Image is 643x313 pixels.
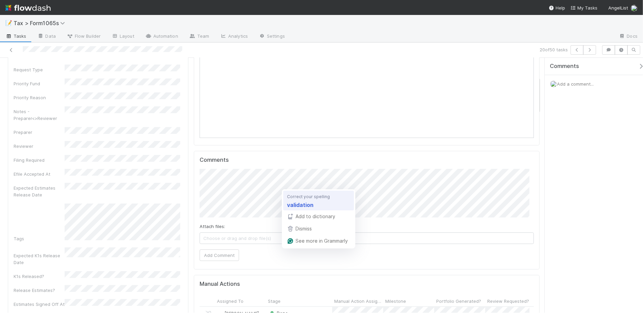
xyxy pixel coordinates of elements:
[571,5,597,11] span: My Tasks
[200,281,240,288] h5: Manual Actions
[200,249,239,261] button: Add Comment
[140,31,184,42] a: Automation
[200,233,534,244] span: Choose or drag and drop file(s)
[14,287,65,294] div: Release Estimates?
[631,5,638,12] img: avatar_45ea4894-10ca-450f-982d-dabe3bd75b0b.png
[540,46,568,53] span: 20 of 50 tasks
[550,81,557,87] img: avatar_45ea4894-10ca-450f-982d-dabe3bd75b0b.png
[14,129,65,136] div: Preparer
[14,94,65,101] div: Priority Reason
[613,31,643,42] a: Docs
[14,80,65,87] div: Priority Fund
[487,298,529,305] span: Review Requested?
[549,4,565,11] div: Help
[268,298,281,305] span: Stage
[436,298,481,305] span: Portfolio Generated?
[14,171,65,177] div: Efile Accepted At
[32,31,61,42] a: Data
[200,223,225,230] label: Attach files:
[385,298,406,305] span: Milestone
[334,298,382,305] span: Manual Action Assignment Id
[184,31,215,42] a: Team
[571,4,597,11] a: My Tasks
[67,33,101,39] span: Flow Builder
[14,185,65,198] div: Expected Estimates Release Date
[253,31,290,42] a: Settings
[14,273,65,280] div: K1s Released?
[14,157,65,163] div: Filing Required
[5,2,51,14] img: logo-inverted-e16ddd16eac7371096b0.svg
[557,81,594,87] span: Add a comment...
[550,63,579,70] span: Comments
[217,298,243,305] span: Assigned To
[14,20,68,27] span: Tax > Form1065s
[5,33,27,39] span: Tasks
[5,20,12,26] span: 📝
[608,5,628,11] span: AngelList
[14,252,65,266] div: Expected K1s Release Date
[14,143,65,150] div: Reviewer
[14,301,65,308] div: Estimates Signed Off At
[14,108,65,122] div: Notes - Preparer<>Reviewer
[106,31,140,42] a: Layout
[14,235,65,242] div: Tags
[14,66,65,73] div: Request Type
[200,157,534,163] h5: Comments
[61,31,106,42] a: Flow Builder
[215,31,253,42] a: Analytics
